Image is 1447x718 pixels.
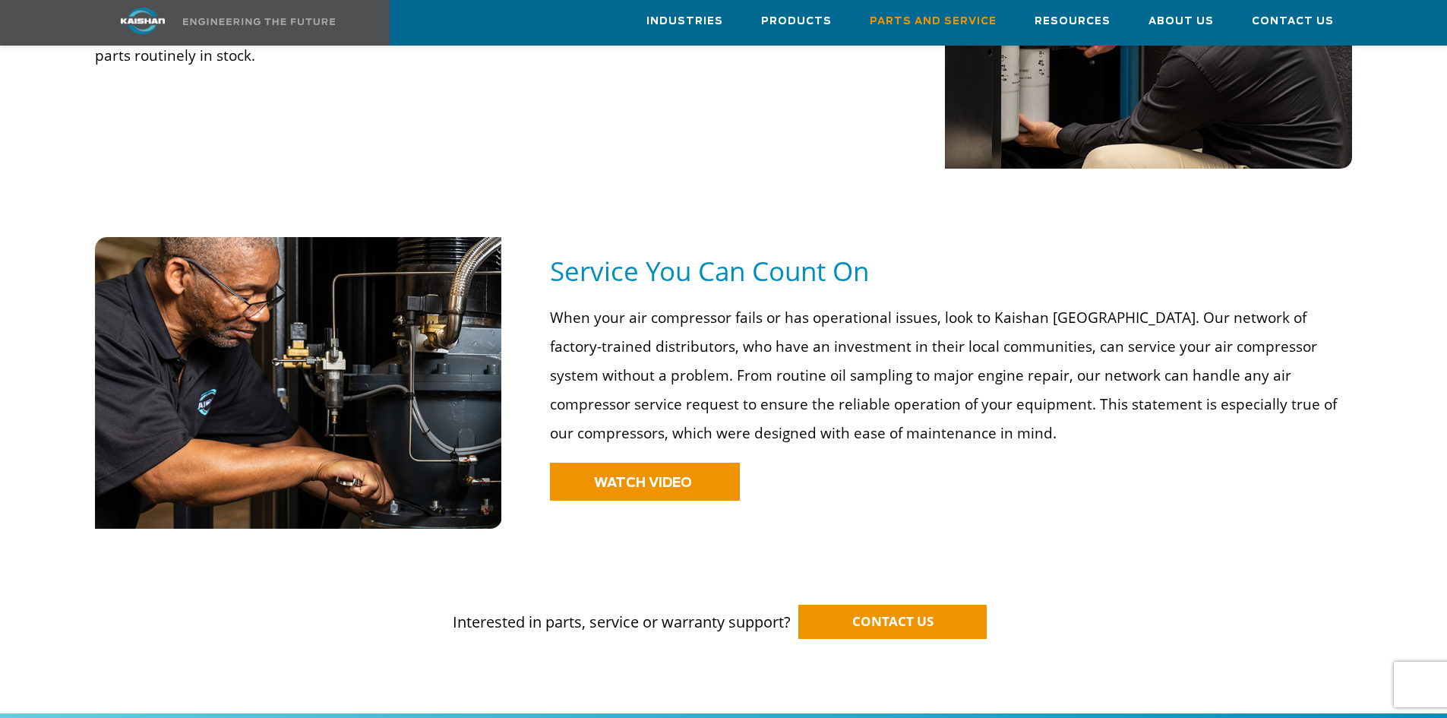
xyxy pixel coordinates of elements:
a: Industries [646,1,723,42]
img: service [95,237,503,529]
p: When your air compressor fails or has operational issues, look to Kaishan [GEOGRAPHIC_DATA]. Our ... [550,303,1342,448]
img: kaishan logo [86,8,200,34]
p: Interested in parts, service or warranty support? [95,582,1353,634]
h5: Service You Can Count On [550,254,1352,288]
a: Products [761,1,832,42]
span: WATCH VIDEO [594,476,692,489]
a: CONTACT US [798,605,987,639]
a: Parts and Service [870,1,997,42]
a: Contact Us [1252,1,1334,42]
img: Engineering the future [183,18,335,25]
span: Parts and Service [870,13,997,30]
a: Resources [1035,1,1111,42]
span: Resources [1035,13,1111,30]
span: About Us [1148,13,1214,30]
a: About Us [1148,1,1214,42]
span: Contact Us [1252,13,1334,30]
a: WATCH VIDEO [550,463,740,501]
span: Products [761,13,832,30]
span: CONTACT US [852,612,934,630]
span: Industries [646,13,723,30]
